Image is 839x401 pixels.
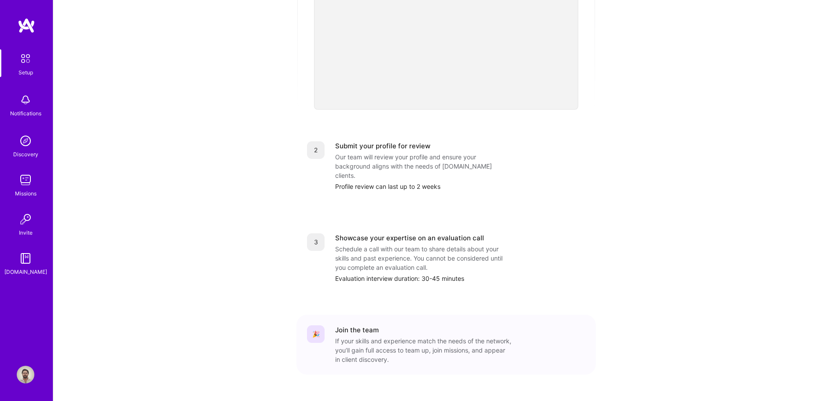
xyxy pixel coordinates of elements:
[13,150,38,159] div: Discovery
[10,109,41,118] div: Notifications
[17,210,34,228] img: Invite
[17,91,34,109] img: bell
[307,233,325,251] div: 3
[335,233,484,243] div: Showcase your expertise on an evaluation call
[335,141,430,151] div: Submit your profile for review
[335,152,511,180] div: Our team will review your profile and ensure your background aligns with the needs of [DOMAIN_NAM...
[335,274,585,283] div: Evaluation interview duration: 30-45 minutes
[335,325,379,335] div: Join the team
[18,68,33,77] div: Setup
[17,171,34,189] img: teamwork
[4,267,47,276] div: [DOMAIN_NAME]
[17,250,34,267] img: guide book
[15,189,37,198] div: Missions
[15,366,37,383] a: User Avatar
[16,49,35,68] img: setup
[19,228,33,237] div: Invite
[307,325,325,343] div: 🎉
[17,132,34,150] img: discovery
[335,244,511,272] div: Schedule a call with our team to share details about your skills and past experience. You cannot ...
[335,336,511,364] div: If your skills and experience match the needs of the network, you’ll gain full access to team up,...
[307,141,325,159] div: 2
[18,18,35,33] img: logo
[17,366,34,383] img: User Avatar
[335,182,585,191] div: Profile review can last up to 2 weeks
